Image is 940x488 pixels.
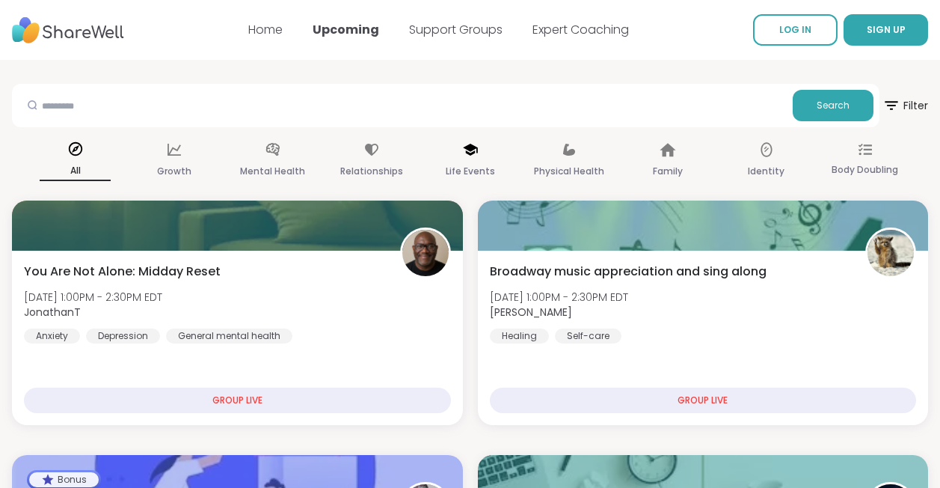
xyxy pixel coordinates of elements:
a: Home [248,21,283,38]
p: Identity [748,162,784,180]
b: JonathanT [24,305,81,320]
a: Support Groups [409,21,503,38]
p: Body Doubling [832,161,898,179]
p: Mental Health [240,162,305,180]
div: Self-care [555,329,621,344]
p: Family [653,162,683,180]
p: Relationships [340,162,403,180]
div: Depression [86,329,160,344]
div: General mental health [166,329,292,344]
span: Filter [882,88,928,123]
a: Expert Coaching [532,21,629,38]
div: Healing [490,329,549,344]
div: GROUP LIVE [24,388,451,413]
button: SIGN UP [844,14,928,46]
button: Filter [882,84,928,127]
p: Growth [157,162,191,180]
span: SIGN UP [867,23,906,36]
span: Search [817,99,850,112]
p: Physical Health [534,162,604,180]
img: ShareWell Nav Logo [12,10,124,51]
a: LOG IN [753,14,838,46]
img: JonathanT [402,230,449,276]
button: Search [793,90,873,121]
span: [DATE] 1:00PM - 2:30PM EDT [490,290,628,305]
span: LOG IN [779,23,811,36]
img: spencer [867,230,914,276]
p: Life Events [446,162,495,180]
div: Bonus [29,472,99,487]
span: Broadway music appreciation and sing along [490,263,767,281]
p: All [40,162,111,181]
span: You Are Not Alone: Midday Reset [24,263,221,281]
a: Upcoming [313,21,379,38]
span: [DATE] 1:00PM - 2:30PM EDT [24,290,162,305]
b: [PERSON_NAME] [490,305,572,320]
div: GROUP LIVE [490,388,917,413]
div: Anxiety [24,329,80,344]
